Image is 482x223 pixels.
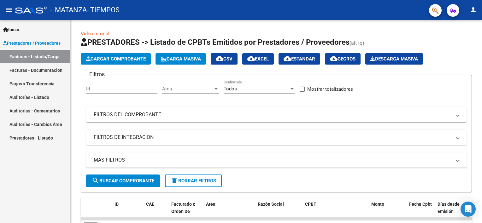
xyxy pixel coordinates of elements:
button: Descarga Masiva [365,53,423,65]
span: Prestadores / Proveedores [3,40,61,47]
mat-icon: search [92,177,99,184]
span: Fecha Cpbt [409,202,432,207]
span: EXCEL [247,56,269,62]
mat-expansion-panel-header: FILTROS DE INTEGRACION [86,130,467,145]
mat-expansion-panel-header: FILTROS DEL COMPROBANTE [86,107,467,122]
span: Gecros [330,56,356,62]
button: CSV [211,53,238,65]
span: Buscar Comprobante [92,178,154,184]
button: Buscar Comprobante [86,174,160,187]
a: Video tutorial [81,31,109,37]
mat-icon: cloud_download [247,55,255,62]
span: CAE [146,202,154,207]
span: - TIEMPOS [87,3,120,17]
mat-expansion-panel-header: MAS FILTROS [86,152,467,168]
span: Estandar [284,56,315,62]
span: CPBT [305,202,316,207]
mat-icon: person [469,6,477,14]
span: CSV [216,56,232,62]
mat-icon: menu [5,6,13,14]
span: Todos [224,86,237,92]
span: (alt+q) [350,40,364,46]
span: Razón Social [258,202,284,207]
button: Cargar Comprobante [81,53,151,65]
mat-icon: cloud_download [284,55,291,62]
span: Días desde Emisión [438,202,460,214]
mat-icon: cloud_download [216,55,223,62]
span: - MATANZA [50,3,87,17]
button: Carga Masiva [156,53,206,65]
button: Gecros [325,53,361,65]
span: PRESTADORES -> Listado de CPBTs Emitidos por Prestadores / Proveedores [81,38,350,47]
span: Borrar Filtros [171,178,216,184]
mat-panel-title: FILTROS DEL COMPROBANTE [94,111,451,118]
span: Monto [371,202,384,207]
app-download-masive: Descarga masiva de comprobantes (adjuntos) [365,53,423,65]
mat-panel-title: FILTROS DE INTEGRACION [94,134,451,141]
span: Mostrar totalizadores [307,85,353,93]
mat-icon: cloud_download [330,55,338,62]
span: Facturado x Orden De [171,202,195,214]
button: Borrar Filtros [165,174,222,187]
span: Carga Masiva [161,56,201,62]
button: EXCEL [242,53,274,65]
h3: Filtros [86,70,108,79]
span: Area [162,86,213,92]
div: Open Intercom Messenger [461,202,476,217]
mat-icon: delete [171,177,178,184]
span: Descarga Masiva [370,56,418,62]
button: Estandar [279,53,320,65]
span: Cargar Comprobante [86,56,146,62]
mat-panel-title: MAS FILTROS [94,157,451,163]
span: Area [206,202,215,207]
span: ID [115,202,119,207]
span: Inicio [3,26,19,33]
